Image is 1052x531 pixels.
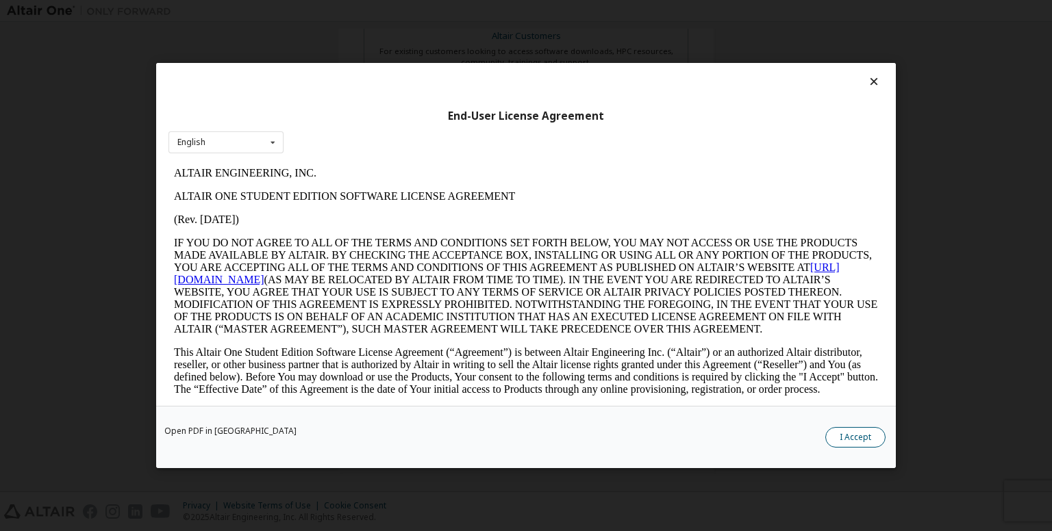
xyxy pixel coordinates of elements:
p: (Rev. [DATE]) [5,52,710,64]
div: End-User License Agreement [168,109,884,123]
div: English [177,138,205,146]
p: ALTAIR ONE STUDENT EDITION SOFTWARE LICENSE AGREEMENT [5,29,710,41]
p: ALTAIR ENGINEERING, INC. [5,5,710,18]
button: I Accept [825,427,886,448]
a: Open PDF in [GEOGRAPHIC_DATA] [164,427,297,435]
p: IF YOU DO NOT AGREE TO ALL OF THE TERMS AND CONDITIONS SET FORTH BELOW, YOU MAY NOT ACCESS OR USE... [5,75,710,174]
p: This Altair One Student Edition Software License Agreement (“Agreement”) is between Altair Engine... [5,185,710,234]
a: [URL][DOMAIN_NAME] [5,100,671,124]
